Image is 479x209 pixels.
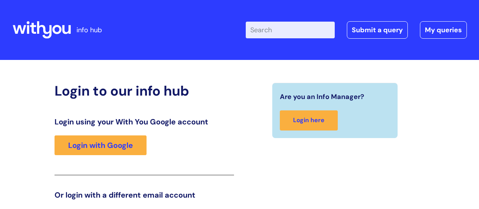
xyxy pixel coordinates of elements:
[55,190,234,200] h3: Or login with a different email account
[280,110,338,130] a: Login here
[347,21,408,39] a: Submit a query
[280,91,364,103] span: Are you an Info Manager?
[55,83,234,99] h2: Login to our info hub
[420,21,467,39] a: My queries
[76,24,102,36] p: info hub
[55,135,147,155] a: Login with Google
[55,117,234,126] h3: Login using your With You Google account
[246,22,335,38] input: Search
